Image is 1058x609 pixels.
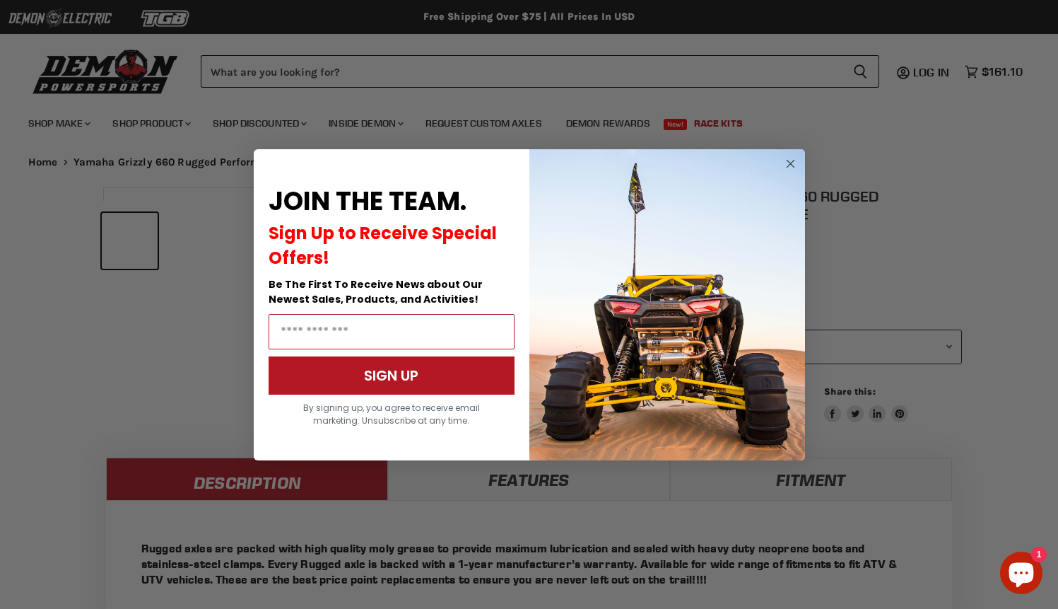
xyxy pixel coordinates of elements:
[996,552,1047,598] inbox-online-store-chat: Shopify online store chat
[303,402,480,427] span: By signing up, you agree to receive email marketing. Unsubscribe at any time.
[269,277,483,306] span: Be The First To Receive News about Our Newest Sales, Products, and Activities!
[269,314,515,349] input: Email Address
[782,155,799,173] button: Close dialog
[269,221,497,269] span: Sign Up to Receive Special Offers!
[269,356,515,395] button: SIGN UP
[269,183,466,219] span: JOIN THE TEAM.
[529,149,805,460] img: a9095488-b6e7-41ba-879d-588abfab540b.jpeg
